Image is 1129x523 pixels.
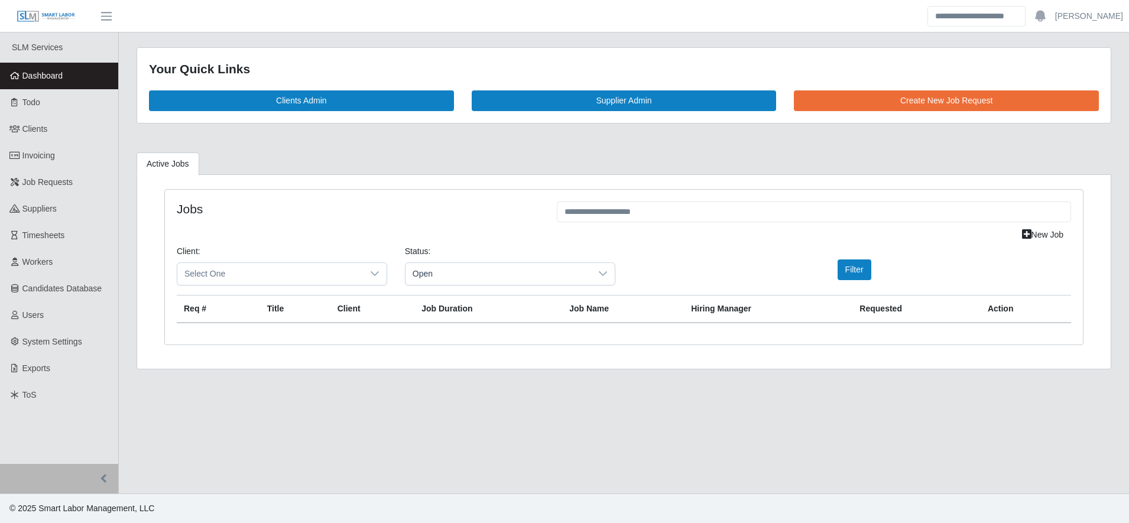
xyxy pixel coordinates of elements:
span: Clients [22,124,48,134]
span: Users [22,310,44,320]
th: Requested [852,295,981,323]
h4: Jobs [177,202,539,216]
th: Client [330,295,414,323]
span: Job Requests [22,177,73,187]
span: Todo [22,98,40,107]
th: Req # [177,295,260,323]
span: System Settings [22,337,82,346]
a: New Job [1014,225,1071,245]
span: Suppliers [22,204,57,213]
th: Title [260,295,330,323]
a: Clients Admin [149,90,454,111]
span: Exports [22,363,50,373]
th: Job Duration [414,295,562,323]
input: Search [927,6,1026,27]
span: SLM Services [12,43,63,52]
a: Supplier Admin [472,90,777,111]
a: Create New Job Request [794,90,1099,111]
button: Filter [838,259,871,280]
th: Action [981,295,1071,323]
span: © 2025 Smart Labor Management, LLC [9,503,154,513]
img: SLM Logo [17,10,76,23]
span: Candidates Database [22,284,102,293]
span: Select One [177,263,363,285]
div: Your Quick Links [149,60,1099,79]
a: Active Jobs [137,152,199,176]
label: Client: [177,245,200,258]
span: Workers [22,257,53,267]
span: Invoicing [22,151,55,160]
a: [PERSON_NAME] [1055,10,1123,22]
label: Status: [405,245,431,258]
th: Job Name [562,295,684,323]
span: Dashboard [22,71,63,80]
span: ToS [22,390,37,399]
span: Open [405,263,591,285]
span: Timesheets [22,230,65,240]
th: Hiring Manager [684,295,852,323]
